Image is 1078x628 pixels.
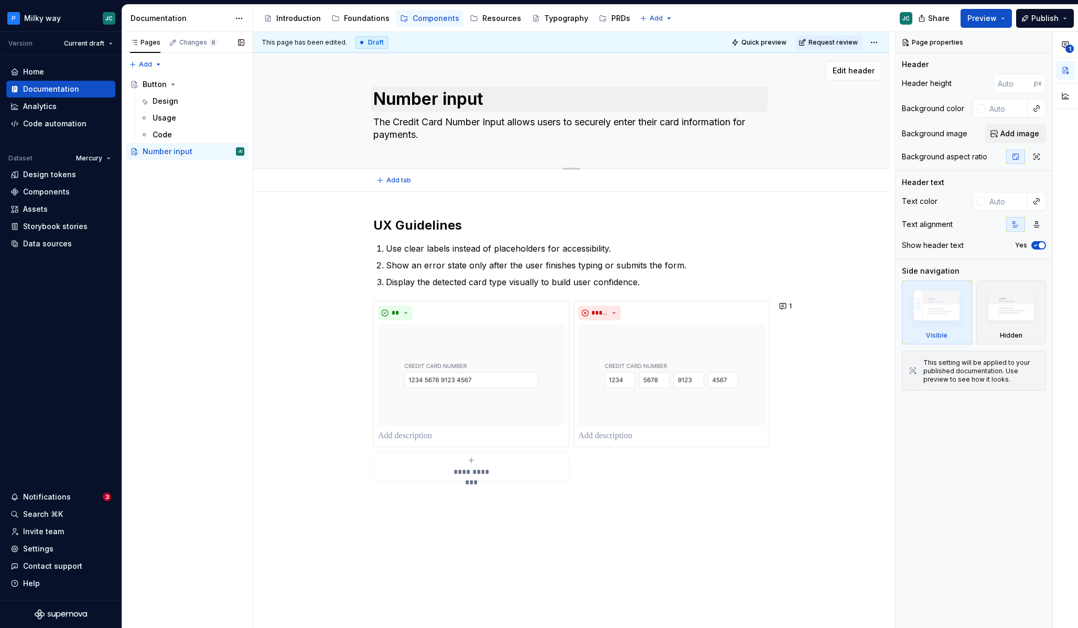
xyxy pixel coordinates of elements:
div: Background aspect ratio [902,151,987,162]
button: Share [913,9,956,28]
span: Add [139,60,152,69]
div: Design tokens [23,169,76,180]
div: Number input [143,146,192,157]
button: Add tab [373,173,416,188]
a: Design [136,93,249,110]
span: Add image [1000,128,1039,139]
div: Invite team [23,526,64,537]
label: Yes [1015,241,1027,250]
textarea: The Credit Card Number Input allows users to securely enter their card information for payments. [371,114,768,143]
div: Home [23,67,44,77]
div: Milky way [24,13,61,24]
div: Side navigation [902,266,960,276]
a: Introduction [260,10,325,27]
div: Assets [23,204,48,214]
a: Storybook stories [6,218,115,235]
div: Analytics [23,101,57,112]
button: Milky wayJC [2,7,120,29]
div: Dataset [8,154,33,163]
div: JC [902,14,910,23]
div: Button [143,79,167,90]
div: Contact support [23,561,82,571]
div: Text alignment [902,219,953,230]
a: Documentation [6,81,115,98]
div: Header text [902,177,944,188]
button: Current draft [59,36,117,51]
a: Components [396,10,463,27]
div: Code automation [23,118,87,129]
a: Components [6,183,115,200]
p: Use clear labels instead of placeholders for accessibility. [386,242,770,255]
svg: Supernova Logo [35,609,87,620]
div: PRDs [611,13,630,24]
p: Show an error state only after the user finishes typing or submits the form. [386,259,770,272]
a: Resources [466,10,525,27]
a: PRDs [595,10,634,27]
button: Add [637,11,676,26]
a: Number inputJC [126,143,249,160]
div: Hidden [976,280,1047,344]
button: Quick preview [728,35,791,50]
button: 1 [776,299,796,313]
span: Quick preview [741,38,786,47]
div: Components [23,187,70,197]
button: Help [6,575,115,592]
img: 30cd54ea-10bd-47ce-8587-74115cd2ead8.png [578,324,765,426]
div: Usage [153,113,176,123]
a: Usage [136,110,249,126]
div: Show header text [902,240,964,251]
button: Add [126,57,165,72]
button: Notifications3 [6,489,115,505]
a: Assets [6,201,115,218]
h2: UX Guidelines [373,217,770,234]
span: Mercury [76,154,102,163]
div: Draft [355,36,388,49]
img: a8d782be-0f05-4926-83c8-e5e7910fcdc9.png [378,324,565,426]
div: Header height [902,78,952,89]
div: Components [413,13,459,24]
div: Foundations [344,13,390,24]
button: Edit header [826,61,881,80]
div: Visible [902,280,972,344]
div: JC [238,146,243,157]
span: 1 [1065,45,1074,53]
span: Publish [1031,13,1059,24]
div: Notifications [23,492,71,502]
div: Header [902,59,929,70]
a: Data sources [6,235,115,252]
textarea: Number input [371,86,768,112]
div: Data sources [23,239,72,249]
span: 8 [209,38,218,47]
div: JC [105,14,113,23]
button: Request review [795,35,863,50]
a: Foundations [327,10,394,27]
div: Background image [902,128,967,139]
a: Home [6,63,115,80]
div: This setting will be applied to your published documentation. Use preview to see how it looks. [923,359,1039,384]
span: Add tab [386,176,411,185]
img: c97f65f9-ff88-476c-bb7c-05e86b525b5e.png [7,12,20,25]
span: Add [650,14,663,23]
div: Version [8,39,33,48]
button: Mercury [71,151,115,166]
span: Edit header [833,66,875,76]
button: Search ⌘K [6,506,115,523]
div: Search ⌘K [23,509,63,519]
div: Pages [130,38,160,47]
div: Changes [179,38,218,47]
div: Introduction [276,13,321,24]
div: Text color [902,196,937,207]
button: Publish [1016,9,1074,28]
div: Page tree [126,76,249,160]
span: Preview [967,13,997,24]
span: 1 [789,302,792,310]
span: This page has been edited. [262,38,347,47]
div: Visible [926,331,947,340]
div: Code [153,129,172,140]
a: Code automation [6,115,115,132]
div: Settings [23,544,53,554]
div: Page tree [260,8,634,29]
div: Documentation [131,13,230,24]
button: Contact support [6,558,115,575]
